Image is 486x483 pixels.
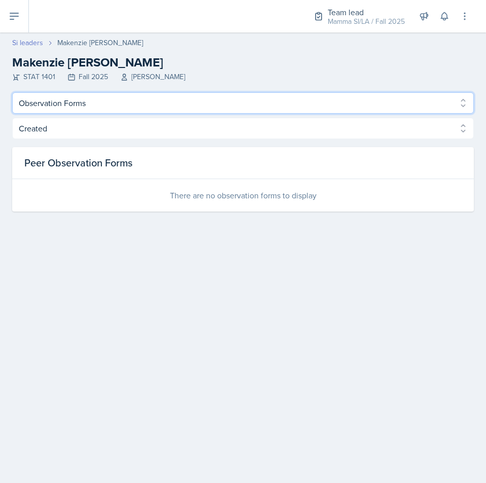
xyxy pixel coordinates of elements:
div: STAT 1401 Fall 2025 [PERSON_NAME] [12,72,474,82]
div: Peer Observation Forms [12,147,474,179]
div: There are no observation forms to display [12,179,474,212]
div: Makenzie [PERSON_NAME] [57,38,143,48]
h2: Makenzie [PERSON_NAME] [12,53,474,72]
a: Si leaders [12,38,43,48]
div: Team lead [328,6,405,18]
div: Mamma SI/LA / Fall 2025 [328,16,405,27]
